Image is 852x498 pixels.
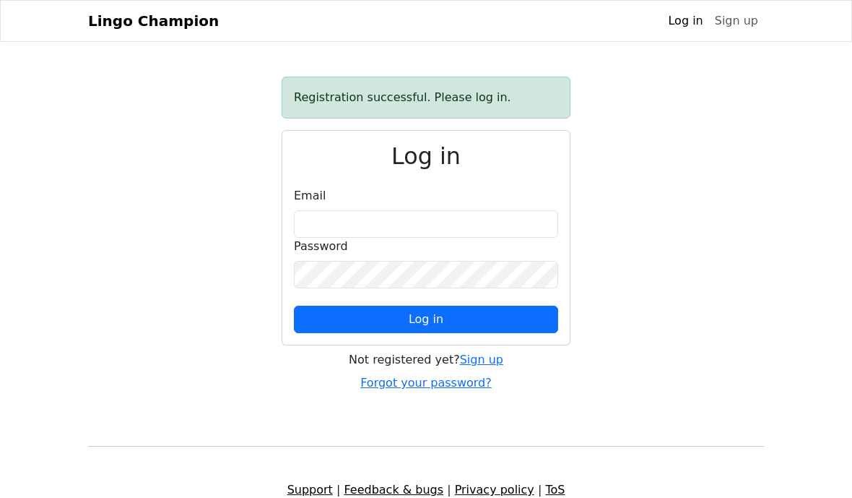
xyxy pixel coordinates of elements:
button: Log in [294,306,558,333]
div: Not registered yet? [282,351,570,369]
a: ToS [545,483,565,497]
span: Log in [409,312,443,326]
h2: Log in [294,142,558,170]
label: Email [294,187,326,205]
label: Password [294,238,348,255]
a: Forgot your password? [360,376,492,390]
a: Feedback & bugs [344,483,443,497]
a: Support [287,483,333,497]
a: Privacy policy [455,483,534,497]
a: Sign up [709,7,764,35]
a: Sign up [460,353,503,366]
div: Registration successful. Please log in. [282,77,570,119]
a: Log in [662,7,708,35]
a: Lingo Champion [88,7,219,35]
